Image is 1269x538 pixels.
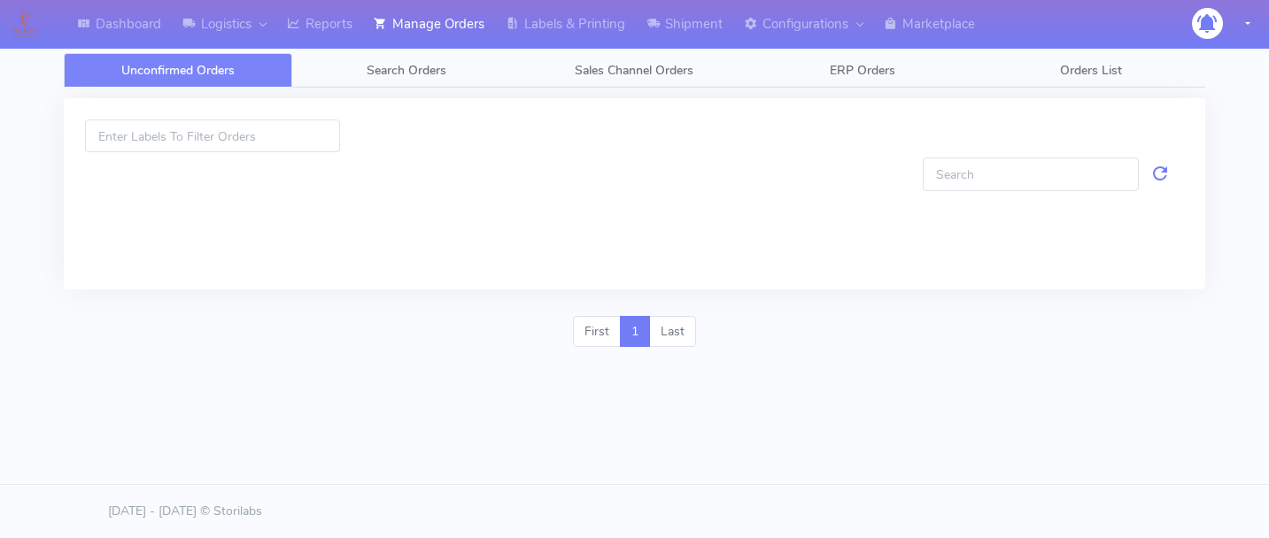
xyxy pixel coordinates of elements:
[830,62,895,79] span: ERP Orders
[620,316,650,348] a: 1
[121,62,235,79] span: Unconfirmed Orders
[1060,62,1122,79] span: Orders List
[64,53,1205,88] ul: Tabs
[367,62,446,79] span: Search Orders
[923,158,1139,190] input: Search
[575,62,693,79] span: Sales Channel Orders
[85,119,340,152] input: Enter Labels To Filter Orders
